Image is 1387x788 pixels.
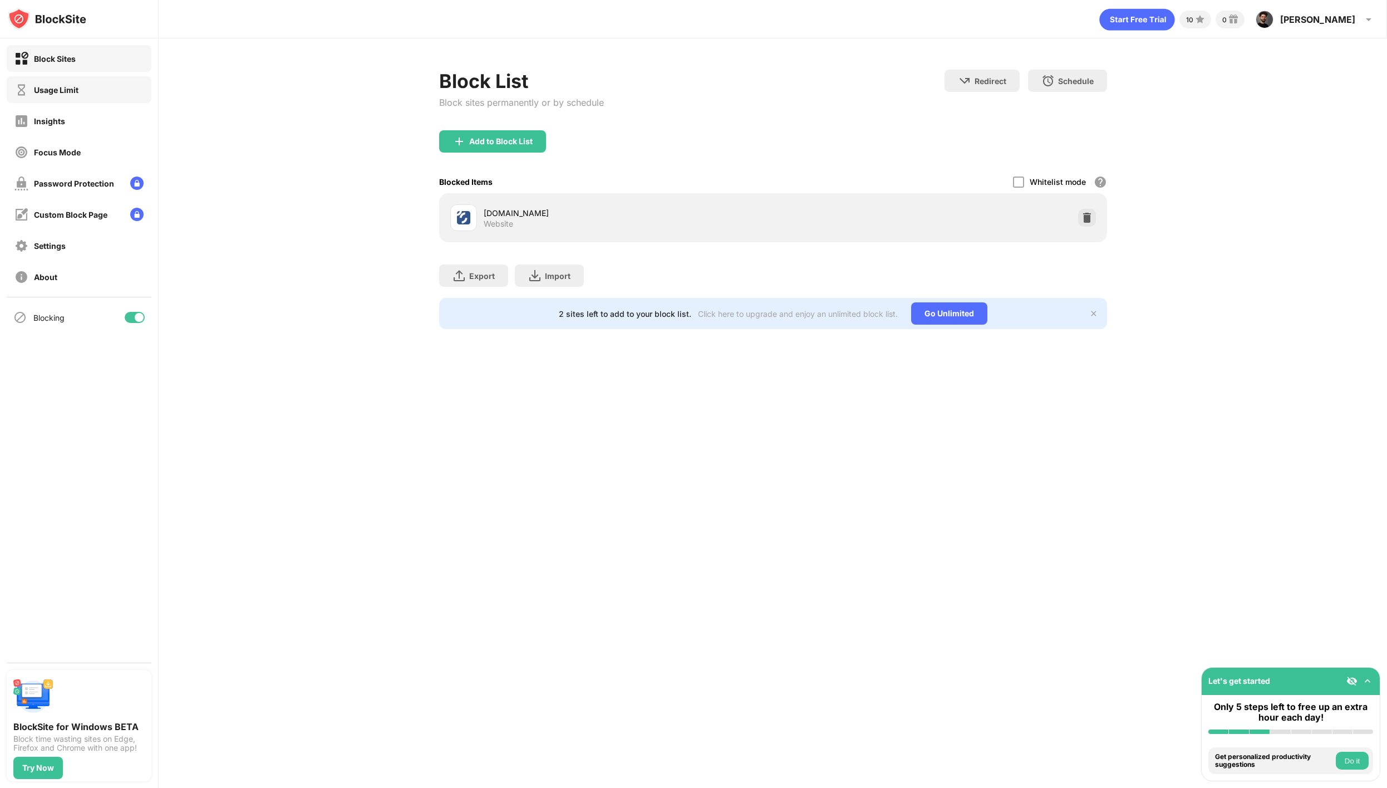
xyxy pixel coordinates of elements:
img: insights-off.svg [14,114,28,128]
img: points-small.svg [1193,13,1207,26]
div: Block List [439,70,604,92]
div: Only 5 steps left to free up an extra hour each day! [1208,702,1373,723]
div: Blocking [33,313,65,322]
div: Block time wasting sites on Edge, Firefox and Chrome with one app! [13,735,145,752]
img: about-off.svg [14,270,28,284]
div: Let's get started [1208,676,1270,686]
img: focus-off.svg [14,145,28,159]
div: Usage Limit [34,85,78,95]
div: Blocked Items [439,177,493,187]
img: eye-not-visible.svg [1346,676,1358,687]
div: 0 [1222,16,1227,24]
img: push-desktop.svg [13,677,53,717]
div: Block sites permanently or by schedule [439,97,604,108]
div: Schedule [1058,76,1094,86]
div: Focus Mode [34,148,81,157]
div: Import [545,271,570,281]
div: Password Protection [34,179,114,188]
div: Block Sites [34,54,76,63]
img: logo-blocksite.svg [8,8,86,30]
div: About [34,272,57,282]
img: customize-block-page-off.svg [14,208,28,222]
div: Website [484,219,513,229]
div: Settings [34,241,66,251]
div: animation [1099,8,1175,31]
div: Click here to upgrade and enjoy an unlimited block list. [698,309,898,319]
img: password-protection-off.svg [14,177,28,190]
img: omni-setup-toggle.svg [1362,676,1373,687]
div: 10 [1186,16,1193,24]
div: Get personalized productivity suggestions [1215,753,1333,769]
img: lock-menu.svg [130,208,144,221]
img: time-usage-off.svg [14,83,28,97]
div: BlockSite for Windows BETA [13,721,145,732]
img: ALV-UjUUOFDrLwiFezn6ZZMwtzIqeMywbklL7d32amjmfaLCbZlkQrKMBpjf37CuBueCE-fQpxvsn_i2wybxELzJ2UJkHINqp... [1256,11,1273,28]
img: x-button.svg [1089,309,1098,318]
div: [DOMAIN_NAME] [484,207,773,219]
img: settings-off.svg [14,239,28,253]
img: blocking-icon.svg [13,311,27,324]
div: 2 sites left to add to your block list. [559,309,691,319]
button: Do it [1336,752,1369,770]
div: Try Now [22,763,54,772]
div: [PERSON_NAME] [1280,14,1355,25]
div: Add to Block List [469,137,533,146]
img: block-on.svg [14,52,28,66]
img: reward-small.svg [1227,13,1240,26]
img: lock-menu.svg [130,177,144,190]
div: Custom Block Page [34,210,107,219]
div: Whitelist mode [1030,177,1086,187]
div: Redirect [975,76,1006,86]
div: Insights [34,116,65,126]
div: Export [469,271,495,281]
img: favicons [457,211,470,224]
div: Go Unlimited [911,302,987,325]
